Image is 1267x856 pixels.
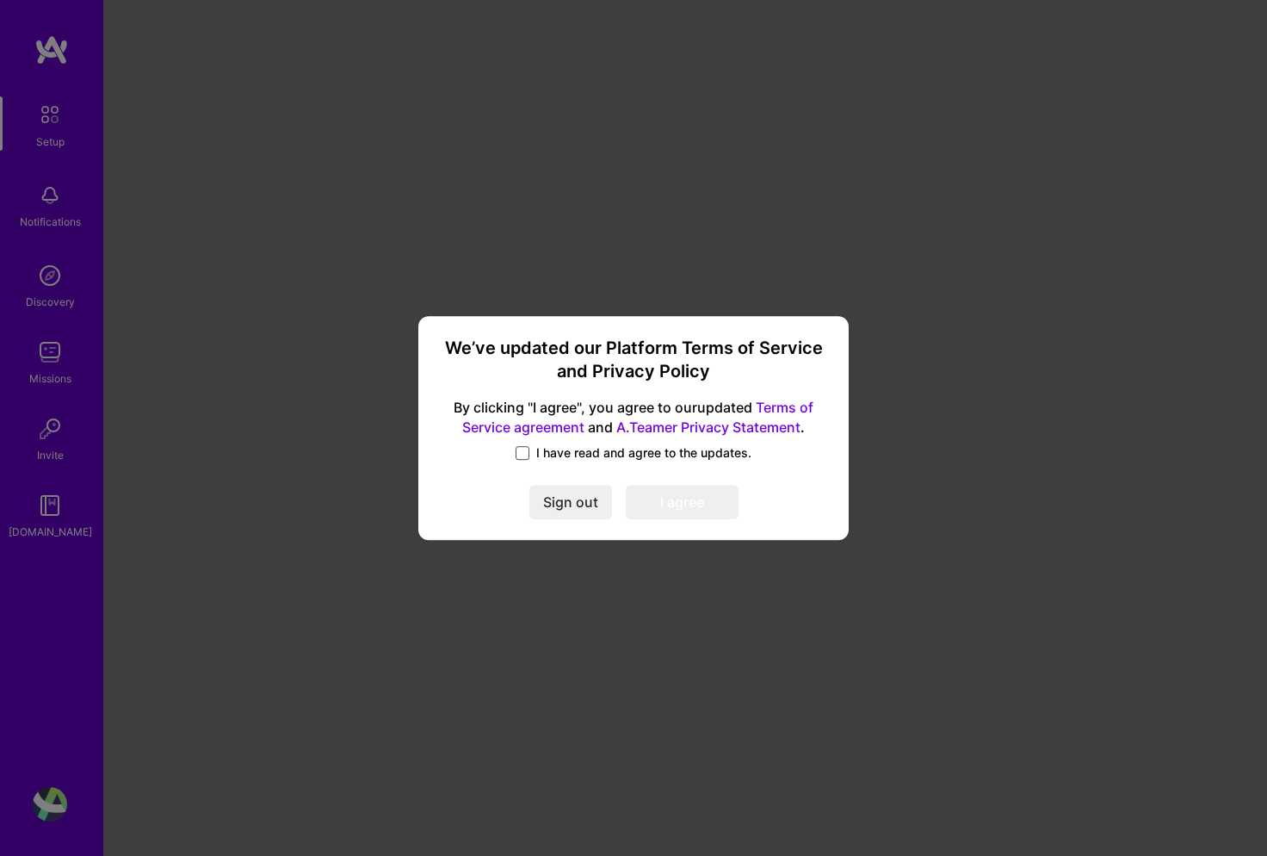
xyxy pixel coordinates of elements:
[529,485,612,519] button: Sign out
[439,398,828,437] span: By clicking "I agree", you agree to our updated and .
[626,485,739,519] button: I agree
[616,419,800,436] a: A.Teamer Privacy Statement
[536,444,751,462] span: I have read and agree to the updates.
[439,337,828,384] h3: We’ve updated our Platform Terms of Service and Privacy Policy
[462,399,813,436] a: Terms of Service agreement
